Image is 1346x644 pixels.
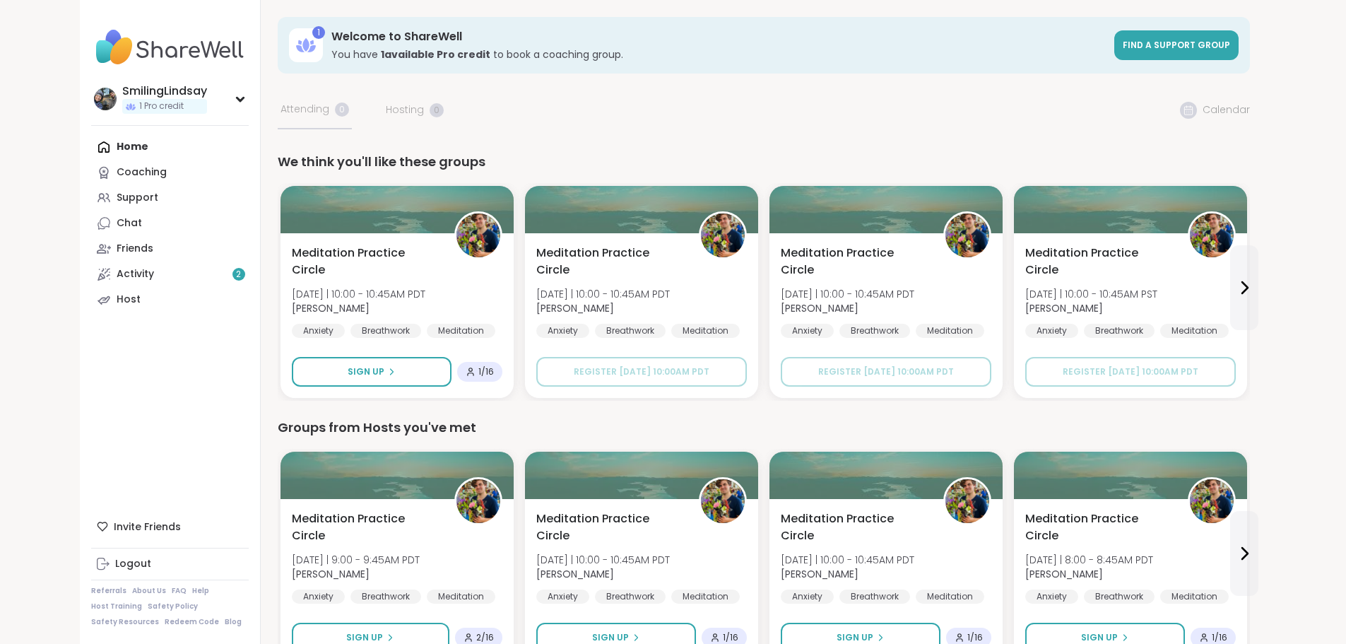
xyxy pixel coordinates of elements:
div: Anxiety [536,324,589,338]
span: Sign Up [346,631,383,644]
a: Host [91,287,249,312]
a: Referrals [91,586,126,596]
span: Register [DATE] 10:00AM PDT [818,365,954,377]
div: Invite Friends [91,514,249,539]
b: [PERSON_NAME] [1025,301,1103,315]
div: SmilingLindsay [122,83,207,99]
a: Host Training [91,602,142,611]
span: 1 / 16 [723,632,738,643]
span: 2 / 16 [476,632,494,643]
button: Register [DATE] 10:00AM PDT [1025,357,1236,387]
div: Anxiety [536,590,589,604]
span: [DATE] | 10:00 - 10:45AM PST [1025,287,1157,301]
div: Friends [117,242,153,256]
button: Register [DATE] 10:00AM PDT [536,357,747,387]
div: Meditation [1160,590,1229,604]
div: Groups from Hosts you've met [278,418,1250,438]
div: Breathwork [350,324,421,338]
div: Meditation [916,590,984,604]
img: ShareWell Nav Logo [91,23,249,72]
div: Support [117,191,158,205]
a: Find a support group [1114,30,1239,60]
div: Meditation [427,324,495,338]
span: [DATE] | 10:00 - 10:45AM PDT [536,287,670,301]
img: Nicholas [701,479,745,523]
span: 2 [236,269,241,281]
a: About Us [132,586,166,596]
div: Breathwork [1084,590,1155,604]
span: Meditation Practice Circle [1025,510,1172,544]
b: [PERSON_NAME] [292,567,370,581]
span: [DATE] | 10:00 - 10:45AM PDT [781,287,914,301]
span: [DATE] | 10:00 - 10:45AM PDT [536,553,670,567]
span: [DATE] | 9:00 - 9:45AM PDT [292,553,420,567]
span: [DATE] | 10:00 - 10:45AM PDT [292,287,425,301]
a: FAQ [172,586,187,596]
b: [PERSON_NAME] [781,567,858,581]
a: Safety Policy [148,602,198,611]
span: Sign Up [348,365,384,378]
div: Breathwork [1084,324,1155,338]
img: Nicholas [456,479,500,523]
b: [PERSON_NAME] [536,567,614,581]
div: 1 [312,26,325,39]
div: Breathwork [595,324,666,338]
span: Sign Up [592,631,629,644]
span: 1 / 16 [1212,632,1227,643]
h3: Welcome to ShareWell [331,29,1106,45]
a: Blog [225,617,242,627]
img: SmilingLindsay [94,88,117,110]
span: Sign Up [1081,631,1118,644]
b: 1 available Pro credit [381,47,490,62]
span: 1 Pro credit [139,100,184,112]
a: Friends [91,236,249,262]
span: Meditation Practice Circle [781,245,928,279]
h3: You have to book a coaching group. [331,47,1106,62]
a: Redeem Code [165,617,219,627]
div: Meditation [1160,324,1229,338]
div: Anxiety [1025,590,1078,604]
div: Coaching [117,165,167,180]
span: Sign Up [837,631,873,644]
div: Chat [117,216,142,230]
span: Meditation Practice Circle [1025,245,1172,279]
div: Logout [115,557,151,571]
span: [DATE] | 8:00 - 8:45AM PDT [1025,553,1153,567]
b: [PERSON_NAME] [292,301,370,315]
img: Nicholas [1190,213,1234,257]
div: Host [117,293,141,307]
span: Meditation Practice Circle [292,510,439,544]
a: Support [91,185,249,211]
b: [PERSON_NAME] [781,301,858,315]
img: Nicholas [701,213,745,257]
img: Nicholas [945,213,989,257]
div: Breathwork [350,590,421,604]
span: 1 / 16 [967,632,983,643]
img: Nicholas [456,213,500,257]
div: Anxiety [781,590,834,604]
b: [PERSON_NAME] [536,301,614,315]
div: Anxiety [781,324,834,338]
span: Meditation Practice Circle [536,510,683,544]
div: Breathwork [839,324,910,338]
span: 1 / 16 [478,366,494,377]
a: Chat [91,211,249,236]
div: Meditation [671,590,740,604]
img: Nicholas [945,479,989,523]
b: [PERSON_NAME] [1025,567,1103,581]
div: Breathwork [595,590,666,604]
span: Find a support group [1123,39,1230,51]
span: Meditation Practice Circle [292,245,439,279]
img: Nicholas [1190,479,1234,523]
a: Safety Resources [91,617,159,627]
button: Sign Up [292,357,451,387]
div: Meditation [671,324,740,338]
div: Meditation [916,324,984,338]
a: Activity2 [91,262,249,287]
span: Meditation Practice Circle [781,510,928,544]
button: Register [DATE] 10:00AM PDT [781,357,991,387]
div: Anxiety [292,590,345,604]
span: [DATE] | 10:00 - 10:45AM PDT [781,553,914,567]
div: We think you'll like these groups [278,152,1250,172]
div: Meditation [427,590,495,604]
